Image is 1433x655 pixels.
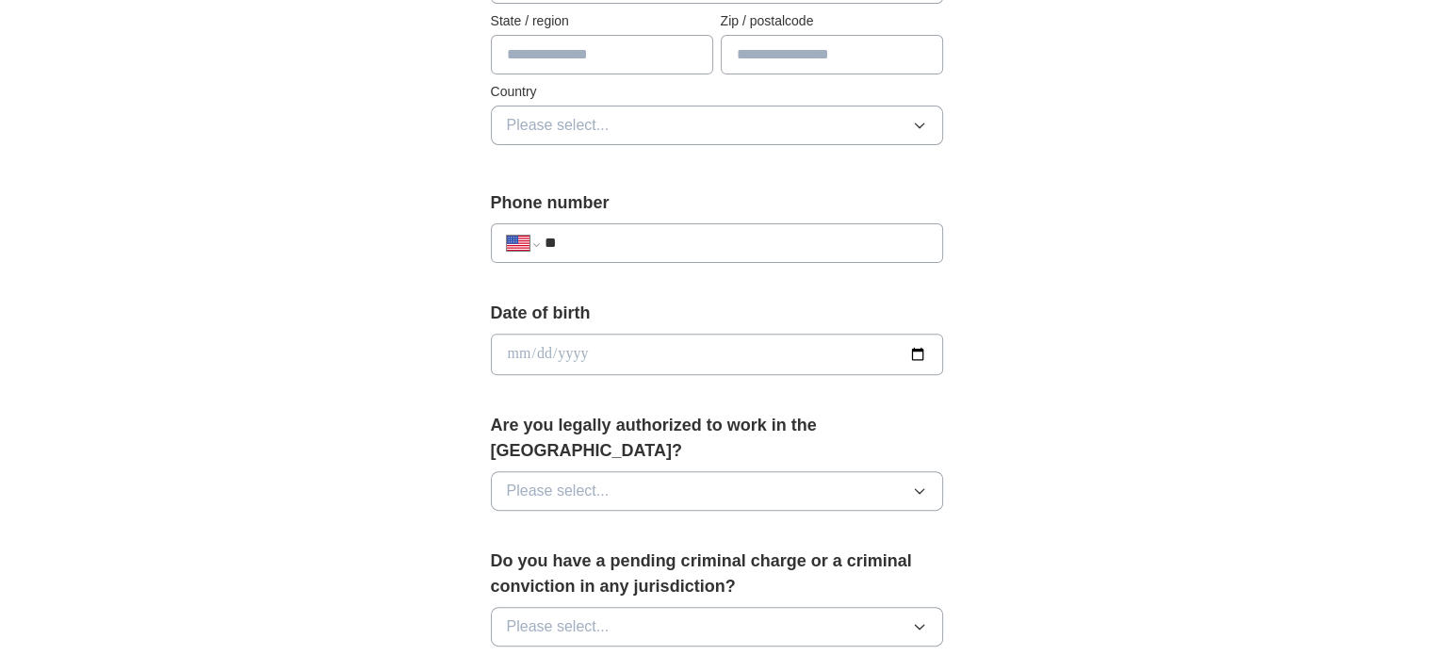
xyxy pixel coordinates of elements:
span: Please select... [507,480,610,502]
label: Are you legally authorized to work in the [GEOGRAPHIC_DATA]? [491,413,943,464]
label: Do you have a pending criminal charge or a criminal conviction in any jurisdiction? [491,549,943,599]
button: Please select... [491,106,943,145]
button: Please select... [491,607,943,647]
span: Please select... [507,615,610,638]
label: Date of birth [491,301,943,326]
span: Please select... [507,114,610,137]
label: Zip / postalcode [721,11,943,31]
label: State / region [491,11,713,31]
button: Please select... [491,471,943,511]
label: Country [491,82,943,102]
label: Phone number [491,190,943,216]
